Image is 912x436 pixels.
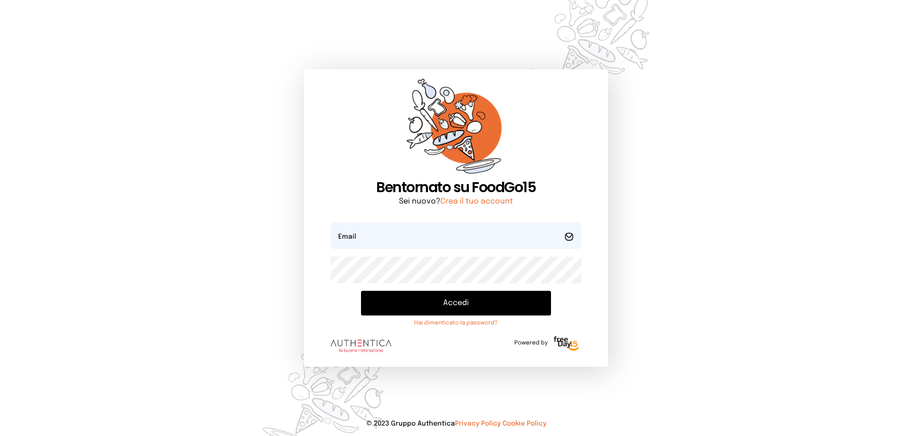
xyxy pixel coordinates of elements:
h1: Bentornato su FoodGo15 [331,179,581,196]
img: sticker-orange.65babaf.png [407,79,505,179]
a: Crea il tuo account [440,197,513,205]
a: Cookie Policy [503,420,546,427]
p: © 2023 Gruppo Authentica [15,419,897,428]
button: Accedi [361,291,551,315]
a: Privacy Policy [455,420,501,427]
span: Powered by [514,339,548,347]
img: logo.8f33a47.png [331,340,391,352]
a: Hai dimenticato la password? [361,319,551,327]
p: Sei nuovo? [331,196,581,207]
img: logo-freeday.3e08031.png [551,334,581,353]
